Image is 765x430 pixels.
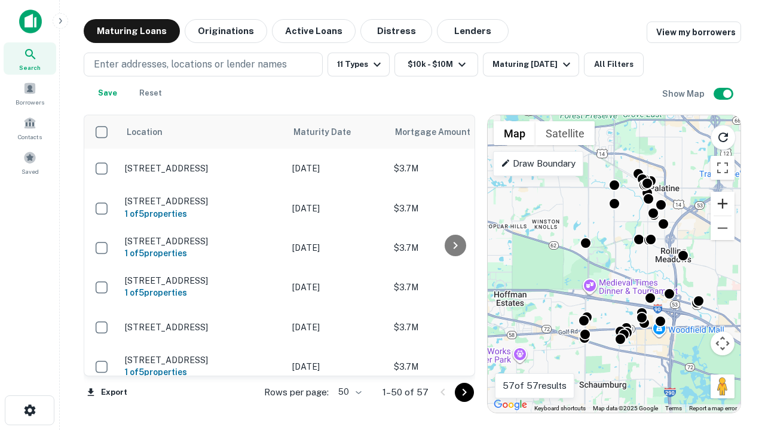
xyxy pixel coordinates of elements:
button: Originations [185,19,267,43]
div: 0 0 [488,115,740,413]
button: Zoom out [711,216,735,240]
p: [STREET_ADDRESS] [125,322,280,333]
p: $3.7M [394,202,513,215]
span: Borrowers [16,97,44,107]
p: $3.7M [394,360,513,373]
p: [STREET_ADDRESS] [125,236,280,247]
th: Maturity Date [286,115,388,149]
span: Search [19,63,41,72]
p: [DATE] [292,360,382,373]
button: Drag Pegman onto the map to open Street View [711,374,735,398]
button: Save your search to get updates of matches that match your search criteria. [88,81,127,105]
button: Show satellite imagery [535,121,595,145]
h6: 1 of 5 properties [125,365,280,379]
button: Distress [360,19,432,43]
img: capitalize-icon.png [19,10,42,33]
button: $10k - $10M [394,53,478,76]
p: Draw Boundary [501,156,576,171]
span: Maturity Date [293,125,366,139]
button: Keyboard shortcuts [534,404,586,413]
iframe: Chat Widget [705,296,765,354]
p: [STREET_ADDRESS] [125,196,280,207]
th: Mortgage Amount [388,115,519,149]
button: Reset [131,81,170,105]
a: Terms (opens in new tab) [665,405,682,411]
p: [STREET_ADDRESS] [125,163,280,174]
p: $3.7M [394,162,513,175]
a: Saved [4,146,56,179]
th: Location [119,115,286,149]
h6: 1 of 5 properties [125,247,280,260]
p: [DATE] [292,202,382,215]
button: Export [84,383,130,401]
a: Contacts [4,112,56,144]
button: Active Loans [272,19,356,43]
a: Search [4,42,56,75]
img: Google [491,397,530,413]
button: Enter addresses, locations or lender names [84,53,323,76]
p: [DATE] [292,241,382,254]
p: $3.7M [394,241,513,254]
button: Go to next page [455,383,474,402]
p: $3.7M [394,321,513,334]
p: Rows per page: [264,385,329,400]
p: Enter addresses, locations or lender names [94,57,287,72]
button: Maturing Loans [84,19,180,43]
span: Map data ©2025 Google [593,405,658,411]
p: $3.7M [394,281,513,294]
a: Report a map error [689,405,737,411]
p: 1–50 of 57 [382,385,429,400]
button: 11 Types [328,53,390,76]
p: 57 of 57 results [503,379,567,393]
p: [DATE] [292,321,382,334]
button: Reload search area [711,125,736,150]
button: All Filters [584,53,644,76]
a: Open this area in Google Maps (opens a new window) [491,397,530,413]
div: 50 [333,383,363,401]
button: Toggle fullscreen view [711,156,735,180]
span: Contacts [18,132,42,142]
h6: 1 of 5 properties [125,207,280,220]
p: [DATE] [292,162,382,175]
a: View my borrowers [647,21,741,43]
a: Borrowers [4,77,56,109]
button: Zoom in [711,192,735,216]
span: Location [126,125,163,139]
h6: 1 of 5 properties [125,286,280,299]
div: Maturing [DATE] [492,57,574,72]
button: Maturing [DATE] [483,53,579,76]
button: Lenders [437,19,509,43]
p: [DATE] [292,281,382,294]
p: [STREET_ADDRESS] [125,275,280,286]
span: Mortgage Amount [395,125,486,139]
button: Show street map [494,121,535,145]
span: Saved [22,167,39,176]
h6: Show Map [662,87,706,100]
p: [STREET_ADDRESS] [125,355,280,365]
